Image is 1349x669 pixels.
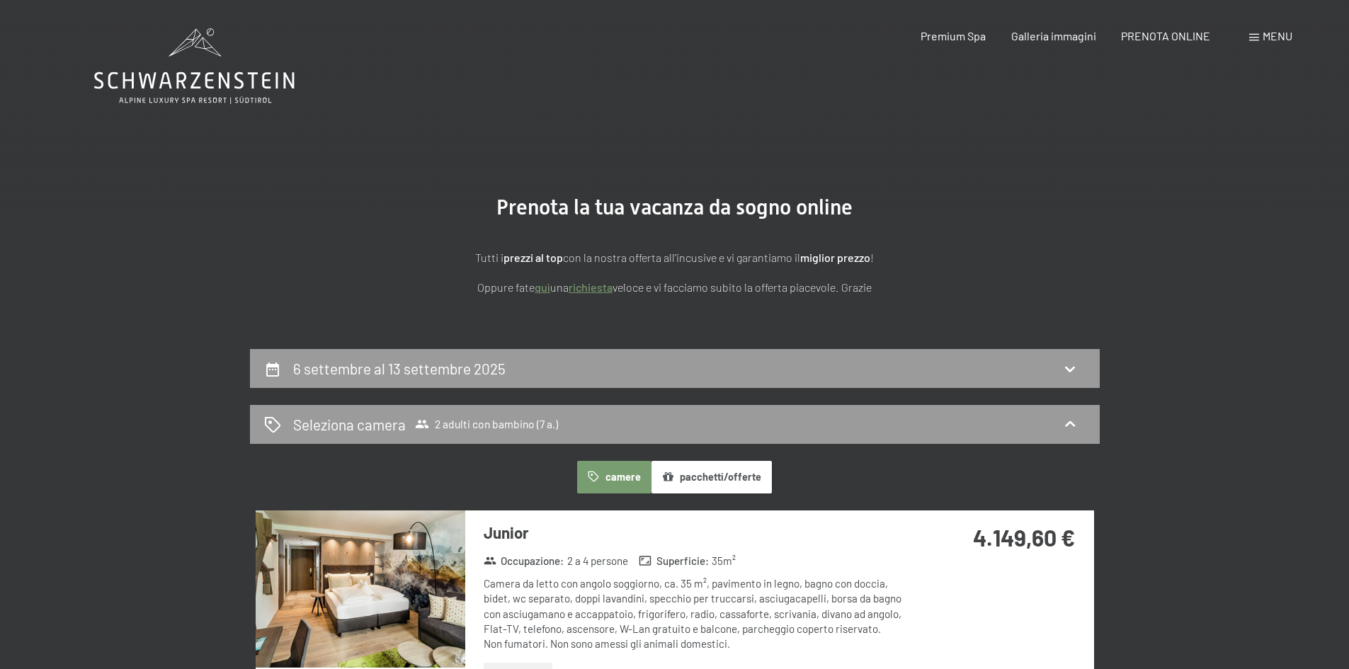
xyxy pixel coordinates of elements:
[321,278,1029,297] p: Oppure fate una veloce e vi facciamo subito la offerta piacevole. Grazie
[535,280,550,294] a: quì
[973,524,1075,551] strong: 4.149,60 €
[569,280,613,294] a: richiesta
[639,554,709,568] strong: Superficie :
[800,251,870,264] strong: miglior prezzo
[567,554,628,568] span: 2 a 4 persone
[503,251,563,264] strong: prezzi al top
[712,554,736,568] span: 35 m²
[293,360,506,377] h2: 6 settembre al 13 settembre 2025
[256,510,465,668] img: mss_renderimg.php
[1263,29,1292,42] span: Menu
[1121,29,1210,42] a: PRENOTA ONLINE
[577,461,651,493] button: camere
[496,195,853,219] span: Prenota la tua vacanza da sogno online
[484,576,905,651] div: Camera da letto con angolo soggiorno, ca. 35 m², pavimento in legno, bagno con doccia, bidet, wc ...
[415,417,558,431] span: 2 adulti con bambino (7 a.)
[484,554,564,568] strong: Occupazione :
[484,522,905,544] h3: Junior
[321,248,1029,267] p: Tutti i con la nostra offerta all'incusive e vi garantiamo il !
[1011,29,1096,42] a: Galleria immagini
[921,29,986,42] a: Premium Spa
[293,414,406,435] h2: Seleziona camera
[651,461,772,493] button: pacchetti/offerte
